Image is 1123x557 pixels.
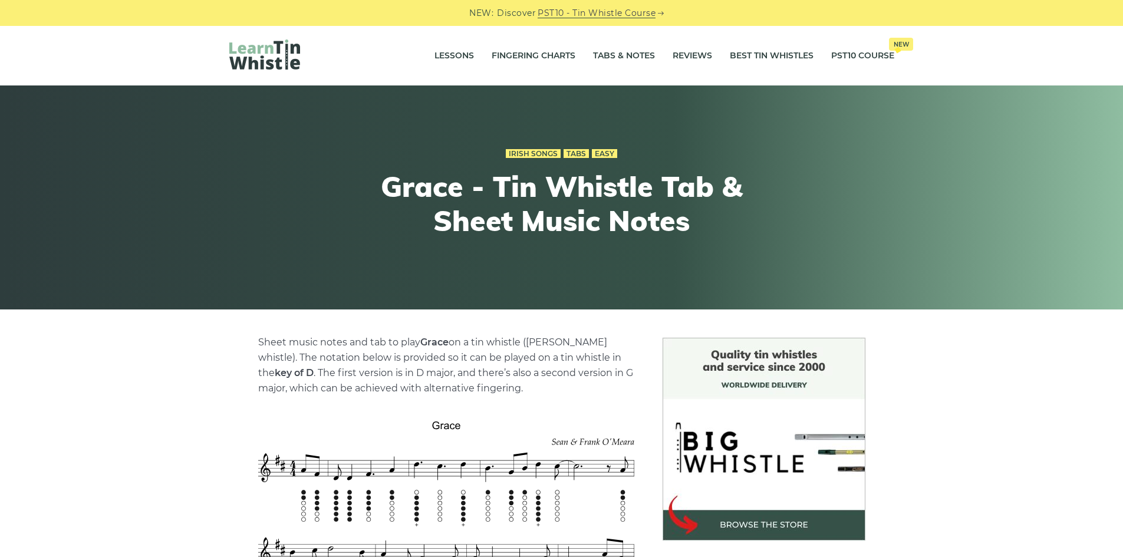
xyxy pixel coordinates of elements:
h1: Grace - Tin Whistle Tab & Sheet Music Notes [345,170,779,238]
a: Fingering Charts [492,41,575,71]
a: Reviews [673,41,712,71]
a: PST10 CourseNew [831,41,894,71]
a: Lessons [434,41,474,71]
a: Tabs & Notes [593,41,655,71]
strong: Grace [420,337,449,348]
img: BigWhistle Tin Whistle Store [663,338,865,540]
a: Easy [592,149,617,159]
a: Best Tin Whistles [730,41,814,71]
span: New [889,38,913,51]
strong: key of D [275,367,314,378]
p: Sheet music notes and tab to play on a tin whistle ([PERSON_NAME] whistle). The notation below is... [258,335,634,396]
img: LearnTinWhistle.com [229,39,300,70]
a: Irish Songs [506,149,561,159]
a: Tabs [564,149,589,159]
